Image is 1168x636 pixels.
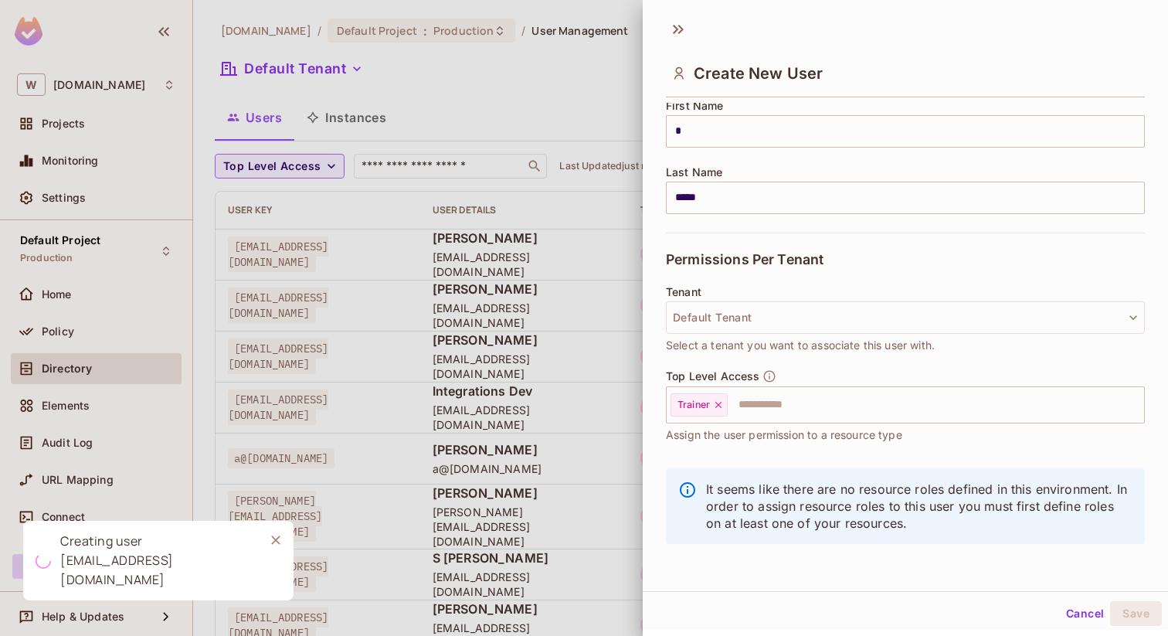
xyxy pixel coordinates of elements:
span: Trainer [677,399,710,411]
span: Top Level Access [666,370,759,383]
span: Create New User [694,64,823,83]
button: Open [1136,403,1139,406]
div: Creating user [EMAIL_ADDRESS][DOMAIN_NAME] [60,532,252,590]
span: Tenant [666,286,701,298]
div: Trainer [671,393,728,417]
span: First Name [666,100,724,112]
p: It seems like there are no resource roles defined in this environment. In order to assign resourc... [706,481,1132,532]
span: Last Name [666,166,722,179]
span: Permissions Per Tenant [666,252,823,267]
span: Assign the user permission to a resource type [666,427,902,444]
span: Select a tenant you want to associate this user with. [666,337,935,354]
button: Default Tenant [666,301,1145,334]
button: Save [1110,601,1162,626]
button: Cancel [1060,601,1110,626]
button: Close [264,529,287,552]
